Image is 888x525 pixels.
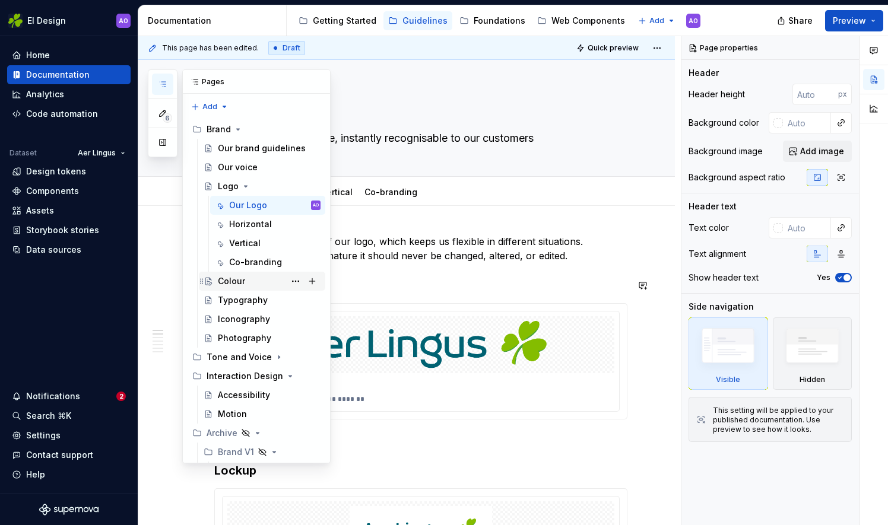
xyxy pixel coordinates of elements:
div: Notifications [26,390,80,402]
div: Our brand guidelines [218,142,306,154]
label: Yes [817,273,830,282]
a: Photography [199,329,325,348]
svg: Supernova Logo [39,504,99,516]
a: Horizontal [210,215,325,234]
input: Auto [783,217,831,238]
div: Search ⌘K [26,410,71,422]
div: Horizontal [229,218,272,230]
button: Contact support [7,446,131,464]
div: Tone and Voice [207,351,272,363]
div: Vertical [229,237,261,249]
div: Our voice [218,161,258,173]
div: Tone and Voice [188,348,325,367]
a: Logo [199,177,325,196]
div: Getting Started [313,15,376,27]
a: Foundations [455,11,530,30]
a: Analytics [7,85,131,104]
span: Add [202,102,217,112]
span: Draft [283,43,300,53]
h3: Lockup [214,462,627,479]
div: Interaction Design [188,367,325,386]
div: Side navigation [689,301,754,313]
span: Add [649,16,664,26]
div: AO [689,16,698,26]
a: Storybook stories [7,221,131,240]
a: Code automation [7,104,131,123]
button: Add [635,12,679,29]
p: px [838,90,847,99]
div: Our Logo [229,199,267,211]
div: Visible [689,317,768,390]
a: Motion [199,405,325,424]
div: Show header text [689,272,759,284]
div: Visible [716,375,740,384]
div: Hidden [773,317,852,390]
div: AO [119,16,128,26]
a: Our brand guidelines [199,139,325,158]
div: Documentation [148,15,281,27]
div: Home [26,49,50,61]
div: Photography [218,332,271,344]
span: Quick preview [588,43,639,53]
span: Preview [833,15,866,27]
span: Share [788,15,813,27]
a: Design tokens [7,162,131,181]
div: Documentation [26,69,90,81]
a: Vertical [210,234,325,253]
a: Data sources [7,240,131,259]
input: Auto [783,112,831,133]
div: Hidden [800,375,825,384]
a: Settings [7,426,131,445]
div: AO [313,199,319,211]
button: Add image [783,141,852,162]
button: Quick preview [573,40,644,56]
a: Co-branding [364,187,417,197]
div: Pages [183,70,330,94]
div: Brand V1 [199,443,325,462]
button: Search ⌘K [7,406,131,425]
div: Brand [207,123,231,135]
p: We’ve got two versions of our logo, which keeps us flexible in different situations. Remember, th... [214,234,627,263]
div: Guidelines [402,15,448,27]
div: Colour [218,275,245,287]
span: Aer Lingus [78,148,116,158]
div: Background color [689,117,759,129]
div: Background image [689,145,763,157]
a: Co-branding [210,253,325,272]
div: Iconography [218,313,270,325]
div: Accessibility [218,389,270,401]
span: 6 [163,113,172,123]
button: Aer Lingus [72,145,131,161]
div: Analytics [26,88,64,100]
button: EI DesignAO [2,8,135,33]
textarea: Our logo is our signature, instantly recognisable to our customers [212,129,625,148]
span: Add image [800,145,844,157]
div: Vertical [316,179,357,204]
a: Guidelines [383,11,452,30]
a: Home [7,46,131,65]
div: Page tree [294,9,632,33]
a: App Components [632,11,727,30]
h3: Logo [214,277,627,294]
div: Assets [26,205,54,217]
a: Our LogoAO [210,196,325,215]
span: 2 [116,392,126,401]
div: Background aspect ratio [689,171,785,183]
div: Header text [689,201,737,212]
div: Code automation [26,108,98,120]
div: Co-branding [360,179,422,204]
div: Logo [218,180,239,192]
div: Brand V1 [218,446,254,458]
div: Header [689,67,719,79]
div: Archive [188,424,325,443]
div: Co-branding [229,256,282,268]
div: Contact support [26,449,93,461]
button: Preview [825,10,883,31]
a: Assets [7,201,131,220]
img: 56b5df98-d96d-4d7e-807c-0afdf3bdaefa.png [8,14,23,28]
div: Foundations [474,15,525,27]
a: Documentation [7,65,131,84]
div: Header height [689,88,745,100]
div: Storybook stories [26,224,99,236]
